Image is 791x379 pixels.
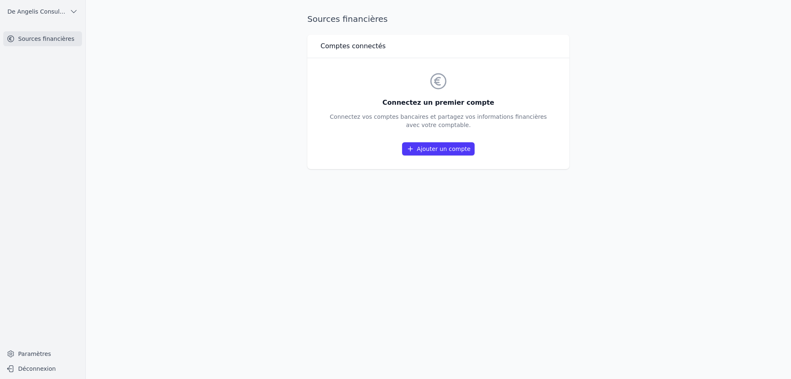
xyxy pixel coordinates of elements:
a: Paramètres [3,347,82,360]
a: Ajouter un compte [402,142,475,155]
h3: Comptes connectés [321,41,386,51]
button: De Angelis Consulting [3,5,82,18]
h3: Connectez un premier compte [330,98,547,108]
span: De Angelis Consulting [7,7,66,16]
p: Connectez vos comptes bancaires et partagez vos informations financières avec votre comptable. [330,113,547,129]
h1: Sources financières [307,13,388,25]
a: Sources financières [3,31,82,46]
button: Déconnexion [3,362,82,375]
